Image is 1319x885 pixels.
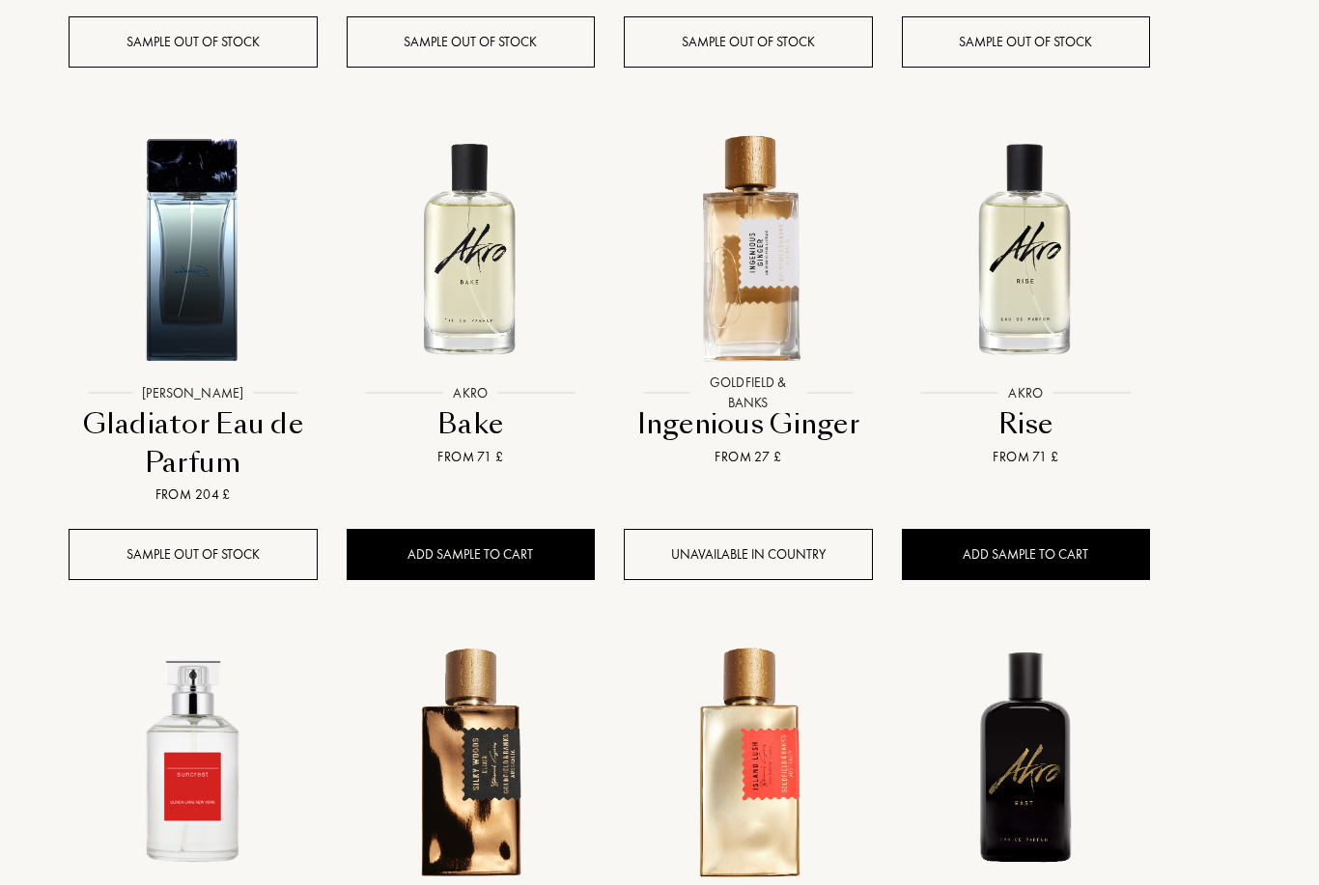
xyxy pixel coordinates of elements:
div: From 71 £ [354,447,588,467]
img: Suncrest Ulrich Lang [68,635,318,885]
div: Bake [354,405,588,443]
div: Sample out of stock [902,16,1151,68]
div: Rise [910,405,1143,443]
img: Rise Akro [901,123,1151,373]
div: From 71 £ [910,447,1143,467]
a: Bake AkroAkroBakeFrom 71 £ [347,101,596,491]
a: Ingenious Ginger Goldfield & BanksGoldfield & BanksIngenious GingerFrom 27 £ [624,101,873,491]
div: Sample out of stock [347,16,596,68]
div: Add sample to cart [347,529,596,580]
img: Bake Akro [346,123,596,373]
div: Gladiator Eau de Parfum [76,405,310,482]
div: From 27 £ [631,447,865,467]
img: East Akro [901,635,1151,885]
div: Add sample to cart [902,529,1151,580]
div: Sample out of stock [69,529,318,580]
a: Gladiator Eau de Parfum Sora Dora[PERSON_NAME]Gladiator Eau de ParfumFrom 204 £ [69,101,318,529]
a: Rise AkroAkroRiseFrom 71 £ [902,101,1151,491]
div: Unavailable in country [624,529,873,580]
div: From 204 £ [76,484,310,505]
div: Ingenious Ginger [631,405,865,443]
img: Island Lush Goldfield & Banks [623,635,873,885]
div: Sample out of stock [69,16,318,68]
img: Ingenious Ginger Goldfield & Banks [623,123,873,373]
img: Silky Woods Elixir Goldfield & Banks [346,635,596,885]
img: Gladiator Eau de Parfum Sora Dora [68,123,318,373]
div: Sample out of stock [624,16,873,68]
